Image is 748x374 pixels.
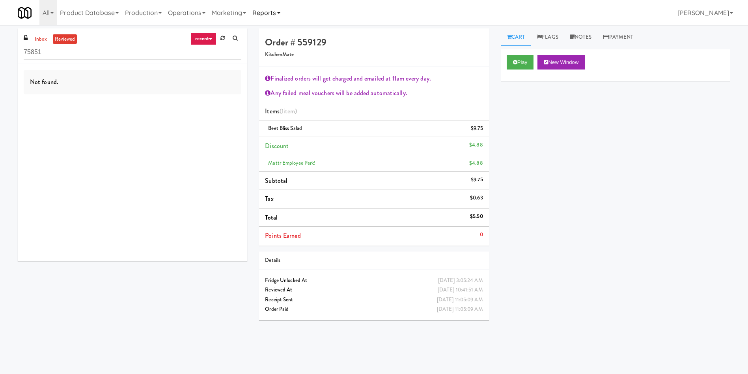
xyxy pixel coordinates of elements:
div: [DATE] 11:05:09 AM [437,304,483,314]
div: [DATE] 3:05:24 AM [438,276,483,286]
span: Not found. [30,77,58,86]
span: Discount [265,141,289,150]
a: Payment [597,28,639,46]
h5: KitchenMate [265,52,483,58]
div: Receipt Sent [265,295,483,305]
span: (1 ) [280,107,297,116]
input: Search vision orders [24,45,241,60]
a: Notes [564,28,598,46]
a: reviewed [53,34,77,44]
span: Beet Bliss Salad [268,124,302,132]
span: Mattr Employee Perk! [268,159,315,167]
div: [DATE] 11:05:09 AM [437,295,483,305]
div: 0 [480,230,483,240]
div: Any failed meal vouchers will be added automatically. [265,87,483,99]
div: $4.88 [469,158,483,168]
button: Play [507,55,534,70]
span: Items [265,107,297,116]
span: Subtotal [265,176,287,185]
a: recent [191,32,217,45]
button: New Window [537,55,585,70]
div: $9.75 [471,175,483,185]
div: $4.88 [469,140,483,150]
h4: Order # 559129 [265,37,483,47]
img: Micromart [18,6,32,20]
a: Flags [531,28,564,46]
div: Details [265,256,483,265]
div: $0.63 [470,193,483,203]
a: inbox [33,34,49,44]
a: Cart [501,28,531,46]
div: Order Paid [265,304,483,314]
ng-pluralize: item [284,107,295,116]
div: $9.75 [471,124,483,133]
div: Finalized orders will get charged and emailed at 11am every day. [265,73,483,85]
span: Tax [265,194,273,203]
span: Total [265,213,278,222]
div: [DATE] 10:41:51 AM [438,285,483,295]
div: Fridge Unlocked At [265,276,483,286]
div: $5.50 [470,212,483,222]
span: Points Earned [265,231,300,240]
div: Reviewed At [265,285,483,295]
